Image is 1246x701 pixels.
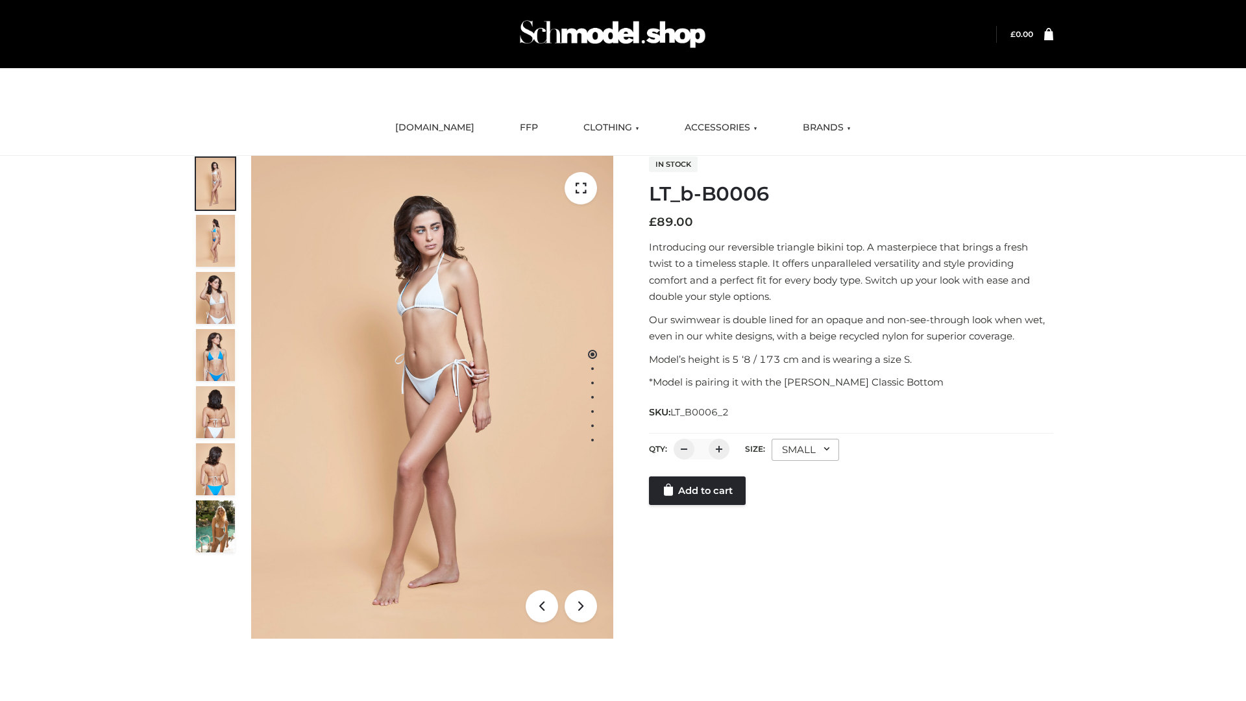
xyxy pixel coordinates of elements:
[649,351,1053,368] p: Model’s height is 5 ‘8 / 173 cm and is wearing a size S.
[510,114,548,142] a: FFP
[196,158,235,210] img: ArielClassicBikiniTop_CloudNine_AzureSky_OW114ECO_1-scaled.jpg
[1010,29,1033,39] a: £0.00
[196,386,235,438] img: ArielClassicBikiniTop_CloudNine_AzureSky_OW114ECO_7-scaled.jpg
[196,329,235,381] img: ArielClassicBikiniTop_CloudNine_AzureSky_OW114ECO_4-scaled.jpg
[649,444,667,454] label: QTY:
[675,114,767,142] a: ACCESSORIES
[793,114,861,142] a: BRANDS
[649,404,730,420] span: SKU:
[649,374,1053,391] p: *Model is pairing it with the [PERSON_NAME] Classic Bottom
[649,476,746,505] a: Add to cart
[649,215,693,229] bdi: 89.00
[745,444,765,454] label: Size:
[515,8,710,60] img: Schmodel Admin 964
[196,272,235,324] img: ArielClassicBikiniTop_CloudNine_AzureSky_OW114ECO_3-scaled.jpg
[1010,29,1016,39] span: £
[649,239,1053,305] p: Introducing our reversible triangle bikini top. A masterpiece that brings a fresh twist to a time...
[649,215,657,229] span: £
[574,114,649,142] a: CLOTHING
[196,443,235,495] img: ArielClassicBikiniTop_CloudNine_AzureSky_OW114ECO_8-scaled.jpg
[196,215,235,267] img: ArielClassicBikiniTop_CloudNine_AzureSky_OW114ECO_2-scaled.jpg
[1010,29,1033,39] bdi: 0.00
[251,156,613,639] img: LT_b-B0006
[385,114,484,142] a: [DOMAIN_NAME]
[772,439,839,461] div: SMALL
[649,156,698,172] span: In stock
[196,500,235,552] img: Arieltop_CloudNine_AzureSky2.jpg
[649,182,1053,206] h1: LT_b-B0006
[670,406,729,418] span: LT_B0006_2
[649,312,1053,345] p: Our swimwear is double lined for an opaque and non-see-through look when wet, even in our white d...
